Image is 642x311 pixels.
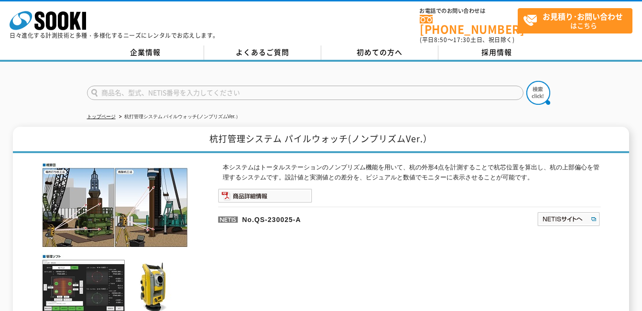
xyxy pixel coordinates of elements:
[218,194,312,201] a: 商品詳細情報システム
[518,8,632,33] a: お見積り･お問い合わせはこちら
[453,35,470,44] span: 17:30
[87,114,116,119] a: トップページ
[13,127,629,153] h1: 杭打管理システム パイルウォッチ(ノンプリズムVer.）
[223,163,600,183] p: 本システムはトータルステーションのノンプリズム機能を用いて、杭の外形4点を計測することで杭芯位置を算出し、杭の上部偏心を管理するシステムです。設計値と実測値との差分を、ビジュアルと数値でモニター...
[526,81,550,105] img: btn_search.png
[204,45,321,60] a: よくあるご質問
[543,11,623,22] strong: お見積り･お問い合わせ
[438,45,555,60] a: 採用情報
[357,47,403,57] span: 初めての方へ
[321,45,438,60] a: 初めての方へ
[87,45,204,60] a: 企業情報
[87,86,523,100] input: 商品名、型式、NETIS番号を入力してください
[117,112,240,122] li: 杭打管理システム パイルウォッチ(ノンプリズムVer.）
[420,8,518,14] span: お電話でのお問い合わせは
[218,189,312,203] img: 商品詳細情報システム
[420,15,518,34] a: [PHONE_NUMBER]
[434,35,447,44] span: 8:50
[10,33,219,38] p: 日々進化する計測技術と多種・多様化するニーズにレンタルでお応えします。
[523,9,632,33] span: はこちら
[420,35,514,44] span: (平日 ～ 土日、祝日除く)
[537,211,600,227] img: NETISサイトへ
[218,207,445,230] p: No.QS-230025-A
